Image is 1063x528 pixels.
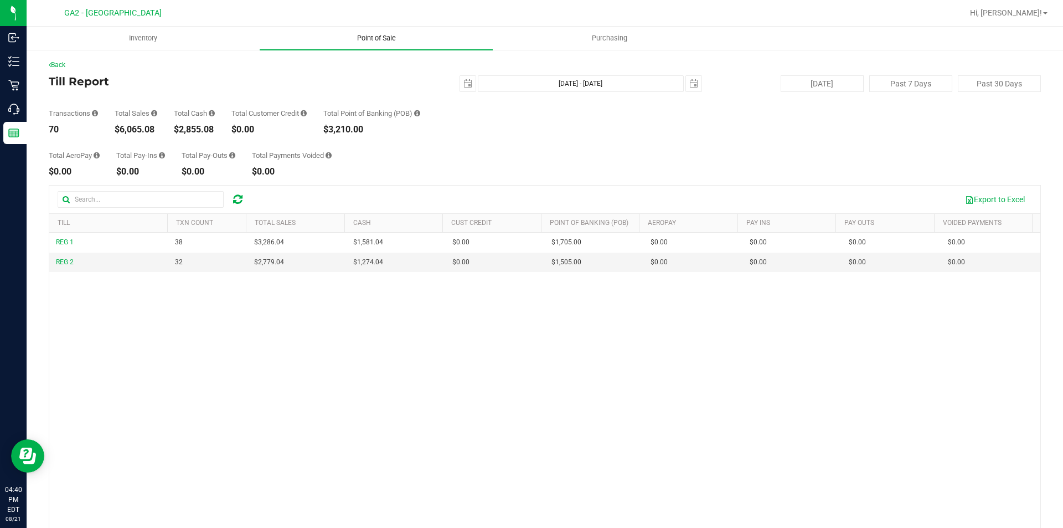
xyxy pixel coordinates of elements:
i: Sum of all cash pay-ins added to tills within the date range. [159,152,165,159]
span: REG 2 [56,258,74,266]
p: 08/21 [5,515,22,523]
span: Hi, [PERSON_NAME]! [970,8,1042,17]
i: Count of all successful payment transactions, possibly including voids, refunds, and cash-back fr... [92,110,98,117]
a: AeroPay [648,219,676,227]
i: Sum of all successful, non-voided payment transaction amounts using account credit as the payment... [301,110,307,117]
a: Voided Payments [943,219,1002,227]
span: $1,581.04 [353,237,383,248]
span: $0.00 [750,257,767,268]
i: Sum of the successful, non-voided point-of-banking payment transaction amounts, both via payment ... [414,110,420,117]
inline-svg: Retail [8,80,19,91]
span: $0.00 [849,257,866,268]
span: $0.00 [849,237,866,248]
a: Cust Credit [451,219,492,227]
i: Sum of all cash pay-outs removed from tills within the date range. [229,152,235,159]
span: $0.00 [452,257,469,268]
div: $6,065.08 [115,125,157,134]
a: TXN Count [176,219,213,227]
span: Purchasing [577,33,642,43]
div: Total Pay-Outs [182,152,235,159]
a: Purchasing [493,27,726,50]
p: 04:40 PM EDT [5,485,22,515]
span: $1,274.04 [353,257,383,268]
div: Total Sales [115,110,157,117]
span: Inventory [114,33,172,43]
div: Total Customer Credit [231,110,307,117]
div: Total Pay-Ins [116,152,165,159]
i: Sum of all successful AeroPay payment transaction amounts for all purchases in the date range. Ex... [94,152,100,159]
span: $0.00 [452,237,469,248]
span: $1,505.00 [551,257,581,268]
a: Back [49,61,65,69]
button: [DATE] [781,75,864,92]
span: select [686,76,701,91]
i: Sum of all successful, non-voided payment transaction amounts (excluding tips and transaction fee... [151,110,157,117]
span: Point of Sale [342,33,411,43]
div: $0.00 [231,125,307,134]
a: Pay Ins [746,219,770,227]
div: Total AeroPay [49,152,100,159]
a: Point of Banking (POB) [550,219,628,227]
span: REG 1 [56,238,74,246]
iframe: Resource center [11,439,44,473]
div: $0.00 [182,167,235,176]
span: $2,779.04 [254,257,284,268]
inline-svg: Inventory [8,56,19,67]
div: $0.00 [116,167,165,176]
inline-svg: Call Center [8,104,19,115]
button: Past 30 Days [958,75,1041,92]
inline-svg: Reports [8,127,19,139]
div: $2,855.08 [174,125,215,134]
a: Pay Outs [844,219,874,227]
div: Total Payments Voided [252,152,332,159]
input: Search... [58,191,224,208]
span: $0.00 [750,237,767,248]
button: Export to Excel [958,190,1032,209]
div: $0.00 [252,167,332,176]
div: Total Cash [174,110,215,117]
inline-svg: Inbound [8,32,19,43]
div: Total Point of Banking (POB) [323,110,420,117]
span: $3,286.04 [254,237,284,248]
span: $1,705.00 [551,237,581,248]
i: Sum of all successful, non-voided cash payment transaction amounts (excluding tips and transactio... [209,110,215,117]
span: $0.00 [651,237,668,248]
a: Inventory [27,27,260,50]
div: $3,210.00 [323,125,420,134]
span: 38 [175,237,183,248]
h4: Till Report [49,75,379,88]
button: Past 7 Days [869,75,952,92]
i: Sum of all voided payment transaction amounts (excluding tips and transaction fees) within the da... [326,152,332,159]
span: GA2 - [GEOGRAPHIC_DATA] [64,8,162,18]
span: select [460,76,476,91]
div: 70 [49,125,98,134]
div: $0.00 [49,167,100,176]
a: Point of Sale [260,27,493,50]
a: Cash [353,219,371,227]
a: Total Sales [255,219,296,227]
span: $0.00 [948,237,965,248]
span: $0.00 [948,257,965,268]
a: Till [58,219,70,227]
div: Transactions [49,110,98,117]
span: 32 [175,257,183,268]
span: $0.00 [651,257,668,268]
